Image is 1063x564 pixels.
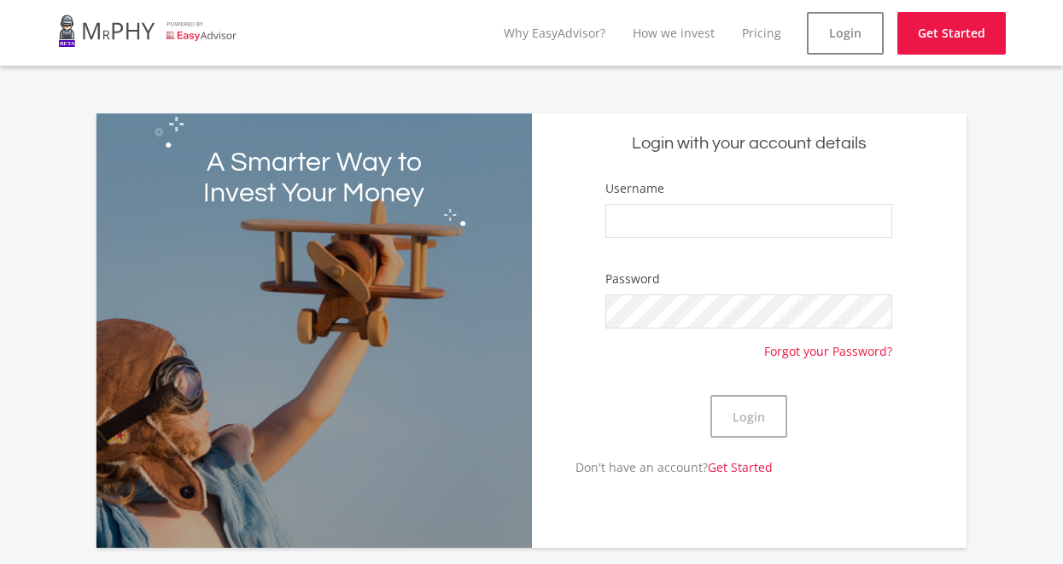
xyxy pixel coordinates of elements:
a: Get Started [897,12,1006,55]
a: Forgot your Password? [764,329,892,360]
a: How we invest [633,25,715,41]
h5: Login with your account details [545,132,954,155]
a: Get Started [708,459,773,475]
button: Login [710,395,787,438]
a: Login [807,12,884,55]
p: Don't have an account? [532,458,773,476]
label: Username [605,180,664,197]
h2: A Smarter Way to Invest Your Money [184,148,445,209]
label: Password [605,270,660,288]
a: Pricing [742,25,781,41]
a: Why EasyAdvisor? [504,25,605,41]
